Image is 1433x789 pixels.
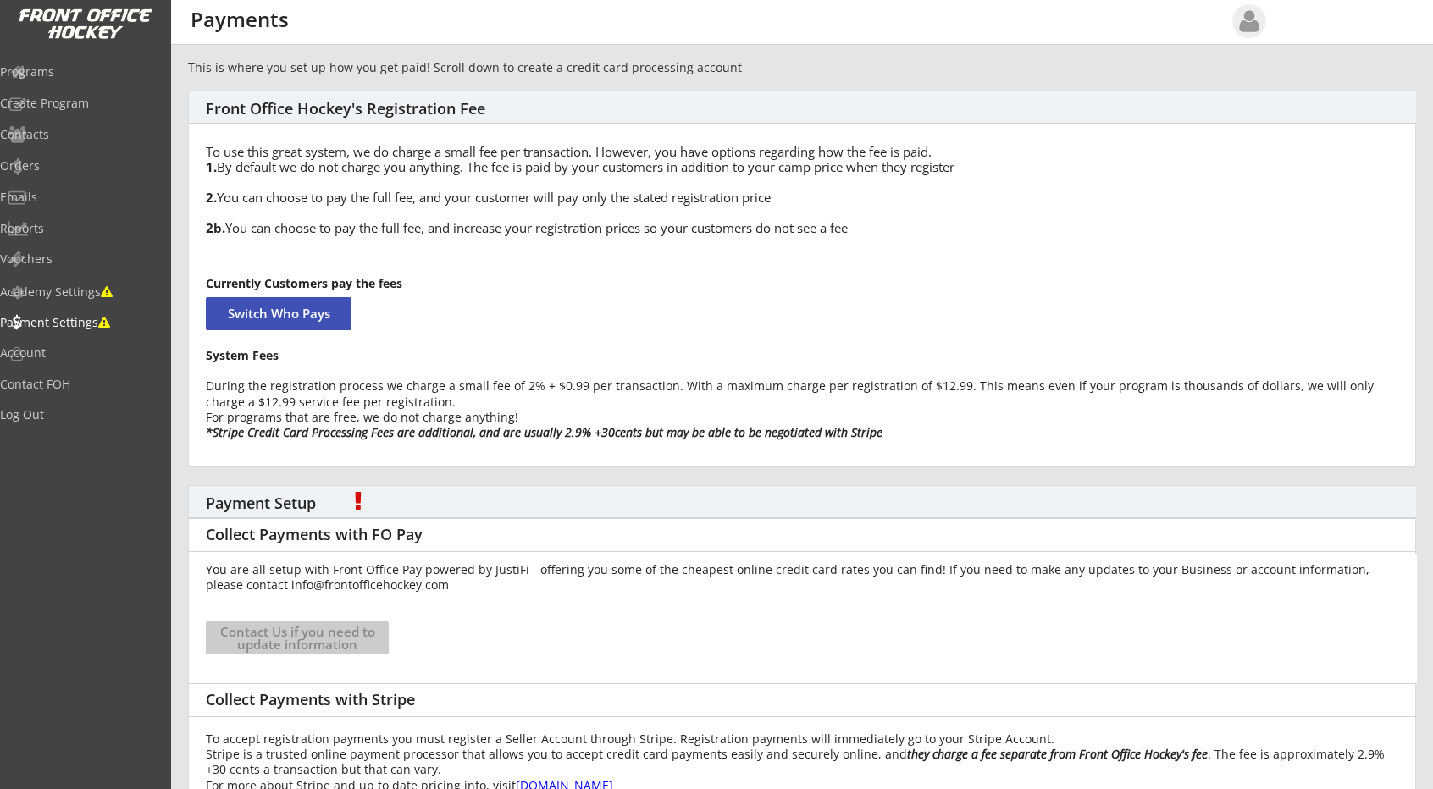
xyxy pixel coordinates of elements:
div: Collect Payments with FO Pay [206,526,431,544]
div: Collect Payments with Stripe [206,691,420,709]
div: To use this great system, we do charge a small fee per transaction. However, you have options reg... [206,144,1399,235]
strong: System Fees [206,347,279,363]
em: *Stripe Credit Card Processing Fees are additional, and are usually 2.9% +30cents but may be able... [206,424,882,440]
strong: 2b. [206,219,225,236]
div: Payment Setup [206,494,342,513]
strong: 2. [206,189,217,206]
button: Switch Who Pays [206,297,351,330]
div: You are all setup with Front Office Pay powered by JustiFi - offering you some of the cheapest on... [206,562,1399,593]
div: Currently Customers pay the fees [206,278,1399,290]
div: During the registration process we charge a small fee of 2% + $0.99 per transaction. With a maxim... [206,348,1399,440]
em: they charge a fee separate from Front Office Hockey's fee [907,746,1208,762]
button: Contact Us if you need to update information [206,621,389,654]
div: Front Office Hockey's Registration Fee [206,100,963,119]
div: This is where you set up how you get paid! Scroll down to create a credit card processing account [188,59,903,76]
strong: 1. [206,158,217,175]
